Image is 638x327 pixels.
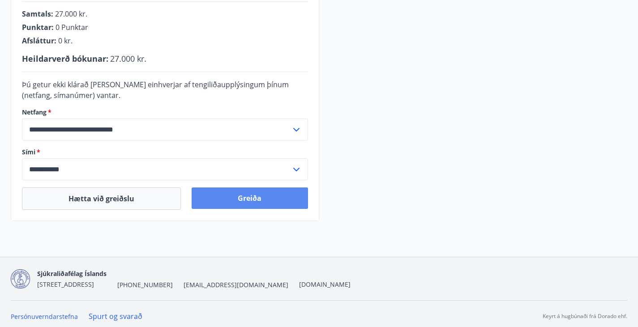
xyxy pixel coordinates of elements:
span: Samtals : [22,9,53,19]
span: 27.000 kr. [55,9,87,19]
span: 0 kr. [58,36,73,46]
p: Keyrt á hugbúnaði frá Dorado ehf. [543,312,627,320]
span: Heildarverð bókunar : [22,53,108,64]
span: 0 Punktar [56,22,88,32]
label: Netfang [22,108,308,117]
span: 27.000 kr. [110,53,146,64]
span: Sjúkraliðafélag Íslands [37,269,107,278]
span: Punktar : [22,22,54,32]
a: Persónuverndarstefna [11,312,78,321]
img: d7T4au2pYIU9thVz4WmmUT9xvMNnFvdnscGDOPEg.png [11,269,30,289]
button: Hætta við greiðslu [22,187,181,210]
span: [PHONE_NUMBER] [117,280,173,289]
a: Spurt og svarað [89,311,142,321]
span: Þú getur ekki klárað [PERSON_NAME] einhverjar af tengiliðaupplýsingum þínum (netfang, símanúmer) ... [22,80,289,100]
a: [DOMAIN_NAME] [299,280,351,289]
label: Sími [22,148,308,157]
span: [STREET_ADDRESS] [37,280,94,289]
span: [EMAIL_ADDRESS][DOMAIN_NAME] [184,280,288,289]
button: Greiða [192,187,308,209]
span: Afsláttur : [22,36,56,46]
